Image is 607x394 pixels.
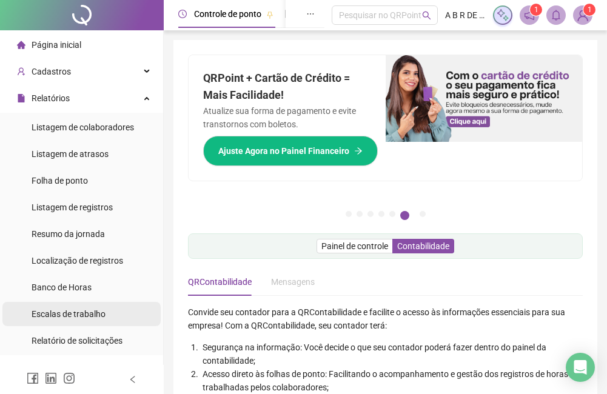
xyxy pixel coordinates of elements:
[45,372,57,384] span: linkedin
[530,4,542,16] sup: 1
[284,10,293,18] span: file-done
[422,11,431,20] span: search
[445,8,486,22] span: A B R DE OLIVEIRA & CIA LTDA
[400,211,409,220] button: 6
[583,4,595,16] sup: Atualize o seu contato no menu Meus Dados
[32,282,92,292] span: Banco de Horas
[32,40,81,50] span: Página inicial
[386,55,583,142] img: banner%2F75947b42-3b94-469c-a360-407c2d3115d7.png
[178,10,187,18] span: clock-circle
[534,5,538,14] span: 1
[266,11,273,18] span: pushpin
[389,211,395,217] button: 5
[306,10,315,18] span: ellipsis
[357,211,363,217] button: 2
[17,41,25,49] span: home
[32,93,70,103] span: Relatórios
[63,372,75,384] span: instagram
[218,144,349,158] span: Ajuste Agora no Painel Financeiro
[32,149,109,159] span: Listagem de atrasos
[203,70,371,104] h2: QRPoint + Cartão de Crédito = Mais Facilidade!
[524,10,535,21] span: notification
[354,147,363,155] span: arrow-right
[17,94,25,102] span: file
[32,336,122,346] span: Relatório de solicitações
[17,67,25,76] span: user-add
[378,211,384,217] button: 4
[420,211,426,217] button: 7
[346,211,352,217] button: 1
[588,5,592,14] span: 1
[551,10,562,21] span: bell
[188,306,583,332] div: Convide seu contador para a QRContabilidade e facilite o acesso às informações essenciais para su...
[203,104,371,131] p: Atualize sua forma de pagamento e evite transtornos com boletos.
[200,367,583,394] li: Acesso direto às folhas de ponto: Facilitando o acompanhamento e gestão dos registros de horas tr...
[203,136,378,166] button: Ajuste Agora no Painel Financeiro
[32,202,113,212] span: Listagem de registros
[32,67,71,76] span: Cadastros
[32,176,88,185] span: Folha de ponto
[32,256,123,265] span: Localização de registros
[194,9,261,19] span: Controle de ponto
[566,353,595,382] div: Open Intercom Messenger
[188,275,252,289] div: QRContabilidade
[367,211,374,217] button: 3
[271,275,315,289] div: Mensagens
[129,375,137,384] span: left
[32,309,106,319] span: Escalas de trabalho
[574,6,592,24] img: 94838
[32,122,134,132] span: Listagem de colaboradores
[27,372,39,384] span: facebook
[321,241,388,251] span: Painel de controle
[496,8,509,22] img: sparkle-icon.fc2bf0ac1784a2077858766a79e2daf3.svg
[32,229,105,239] span: Resumo da jornada
[200,341,583,367] li: Segurança na informação: Você decide o que seu contador poderá fazer dentro do painel da contabil...
[397,241,449,251] span: Contabilidade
